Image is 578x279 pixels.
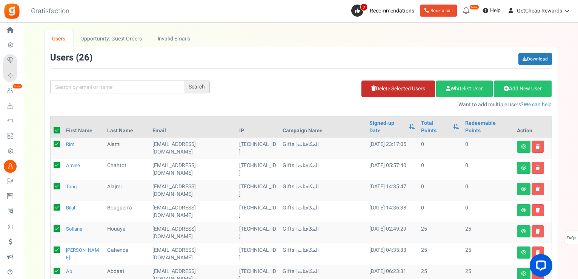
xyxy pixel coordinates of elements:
[462,222,514,243] td: 25
[149,138,236,159] td: subscriber
[3,84,20,97] a: New
[524,101,552,108] a: We can help
[66,268,72,275] a: Ab
[236,159,280,180] td: [TECHNICAL_ID]
[66,225,82,232] a: Sofiane
[66,204,75,211] a: Bilal
[536,229,540,234] i: Delete user
[370,7,414,15] span: Recommendations
[66,183,77,190] a: Tariq
[418,243,462,265] td: 25
[280,222,366,243] td: Gifts | المكافئات
[104,180,149,201] td: Alajmi
[418,201,462,222] td: 0
[366,243,418,265] td: [DATE] 04:35:33
[536,208,540,212] i: Delete user
[361,81,435,97] a: Delete Selected Users
[104,222,149,243] td: Houaya
[280,116,366,138] th: Campaign Name
[280,243,366,265] td: Gifts | المكافئات
[149,159,236,180] td: subscriber
[469,5,479,10] em: New
[23,4,78,19] h3: Gratisfaction
[521,250,526,255] i: View details
[79,51,89,64] span: 26
[420,5,457,17] a: Book a call
[104,201,149,222] td: Bouguerra
[66,162,80,169] a: amine
[418,180,462,201] td: 0
[280,138,366,159] td: Gifts | المكافئات
[236,201,280,222] td: [TECHNICAL_ID]
[184,81,210,93] div: Search
[536,187,540,191] i: Delete user
[236,222,280,243] td: [TECHNICAL_ID]
[280,201,366,222] td: Gifts | المكافئات
[521,166,526,170] i: View details
[351,5,417,17] a: 2 Recommendations
[280,180,366,201] td: Gifts | المكافئات
[3,3,20,20] img: Gratisfaction
[150,30,198,47] a: Invalid Emails
[418,159,462,180] td: 0
[236,180,280,201] td: [TECHNICAL_ID]
[462,138,514,159] td: 0
[514,116,552,138] th: Action
[66,246,99,261] a: [PERSON_NAME]
[149,201,236,222] td: subscriber
[494,81,552,97] a: Add New User
[518,53,552,65] a: Download
[360,3,367,11] span: 2
[465,119,511,135] a: Redeemable Points
[104,243,149,265] td: Gahenda
[236,138,280,159] td: [TECHNICAL_ID]
[436,81,493,97] a: Whitelist User
[566,231,576,245] span: FAQs
[369,119,406,135] a: Signed-up Date
[236,116,280,138] th: IP
[104,116,149,138] th: Last Name
[521,208,526,212] i: View details
[421,119,449,135] a: Total Points
[536,166,540,170] i: Delete user
[66,141,74,148] a: Rim
[521,187,526,191] i: View details
[104,138,149,159] td: Alami
[517,7,562,15] span: GetCheap Rewards
[149,243,236,265] td: subscriber
[462,180,514,201] td: 0
[366,180,418,201] td: [DATE] 14:35:47
[366,201,418,222] td: [DATE] 14:36:38
[488,7,501,14] span: Help
[73,30,149,47] a: Opportunity: Guest Orders
[366,222,418,243] td: [DATE] 02:49:29
[536,144,540,149] i: Delete user
[149,222,236,243] td: subscriber
[280,159,366,180] td: Gifts | المكافئات
[149,180,236,201] td: subscriber
[418,138,462,159] td: 0
[236,243,280,265] td: [TECHNICAL_ID]
[50,53,92,63] h3: Users ( )
[45,30,73,47] a: Users
[63,116,105,138] th: First Name
[104,159,149,180] td: chahtot
[149,116,236,138] th: Email
[462,201,514,222] td: 0
[366,159,418,180] td: [DATE] 05:57:40
[462,159,514,180] td: 0
[50,81,184,93] input: Search by email or name
[480,5,504,17] a: Help
[418,222,462,243] td: 25
[221,101,552,108] p: Want to add multiple users?
[521,271,526,276] i: View details
[366,138,418,159] td: [DATE] 23:17:05
[521,229,526,234] i: View details
[536,250,540,255] i: Delete user
[521,144,526,149] i: View details
[462,243,514,265] td: 25
[12,84,22,89] em: New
